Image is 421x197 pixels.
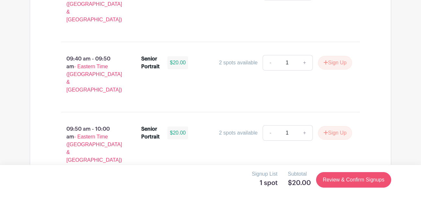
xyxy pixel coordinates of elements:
[252,179,278,187] h5: 1 spot
[318,56,352,70] button: Sign Up
[252,170,278,178] p: Signup List
[219,129,257,137] div: 2 spots available
[219,59,257,67] div: 2 spots available
[297,125,313,141] a: +
[288,170,311,178] p: Subtotal
[66,134,122,163] span: - Eastern Time ([GEOGRAPHIC_DATA] & [GEOGRAPHIC_DATA])
[141,125,160,141] div: Senior Portrait
[66,64,122,93] span: - Eastern Time ([GEOGRAPHIC_DATA] & [GEOGRAPHIC_DATA])
[263,55,278,71] a: -
[51,123,131,167] p: 09:50 am - 10:00 am
[288,179,311,187] h5: $20.00
[167,126,188,139] div: $20.00
[318,126,352,140] button: Sign Up
[167,56,188,69] div: $20.00
[297,55,313,71] a: +
[263,125,278,141] a: -
[51,52,131,96] p: 09:40 am - 09:50 am
[141,55,160,71] div: Senior Portrait
[316,172,391,188] a: Review & Confirm Signups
